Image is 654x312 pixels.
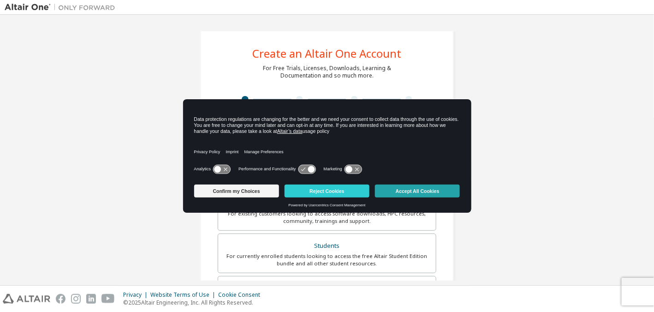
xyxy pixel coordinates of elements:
div: For Free Trials, Licenses, Downloads, Learning & Documentation and so much more. [263,65,391,79]
p: © 2025 Altair Engineering, Inc. All Rights Reserved. [123,299,266,306]
img: altair_logo.svg [3,294,50,304]
img: linkedin.svg [86,294,96,304]
img: Altair One [5,3,120,12]
div: Create an Altair One Account [253,48,402,59]
div: For existing customers looking to access software downloads, HPC resources, community, trainings ... [224,210,430,225]
img: youtube.svg [101,294,115,304]
div: Privacy [123,291,150,299]
img: instagram.svg [71,294,81,304]
div: For currently enrolled students looking to access the free Altair Student Edition bundle and all ... [224,252,430,267]
div: Website Terms of Use [150,291,218,299]
img: facebook.svg [56,294,65,304]
div: Cookie Consent [218,291,266,299]
div: Students [224,240,430,252]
